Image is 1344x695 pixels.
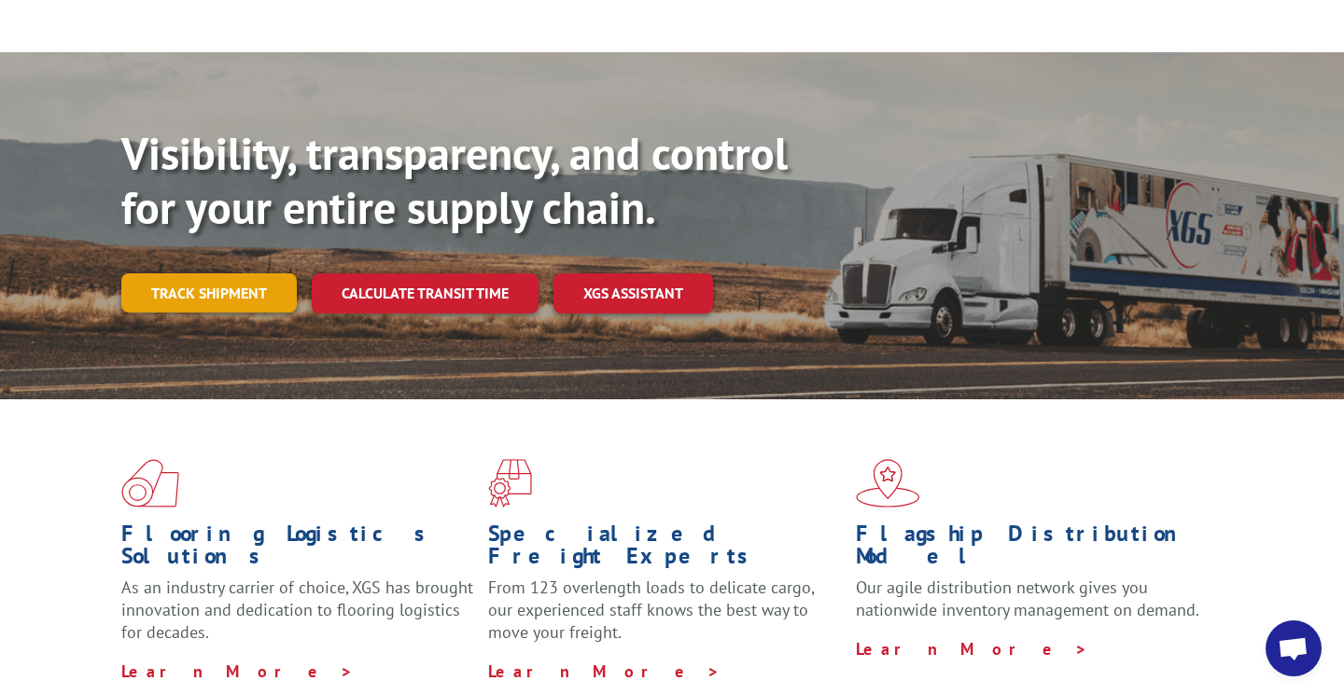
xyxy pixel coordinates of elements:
[121,577,473,643] span: As an industry carrier of choice, XGS has brought innovation and dedication to flooring logistics...
[488,577,841,660] p: From 123 overlength loads to delicate cargo, our experienced staff knows the best way to move you...
[488,660,721,682] a: Learn More >
[121,273,297,313] a: Track shipment
[1266,620,1322,676] div: Open chat
[121,522,474,577] h1: Flooring Logistics Solutions
[856,577,1199,620] span: Our agile distribution network gives you nationwide inventory management on demand.
[121,459,179,507] img: xgs-icon-total-supply-chain-intelligence-red
[312,273,539,313] a: Calculate transit time
[856,459,920,507] img: xgs-icon-flagship-distribution-model-red
[553,273,713,313] a: XGS ASSISTANT
[121,660,354,682] a: Learn More >
[488,522,841,577] h1: Specialized Freight Experts
[121,124,788,236] b: Visibility, transparency, and control for your entire supply chain.
[488,459,532,507] img: xgs-icon-focused-on-flooring-red
[856,522,1209,577] h1: Flagship Distribution Model
[856,638,1088,660] a: Learn More >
